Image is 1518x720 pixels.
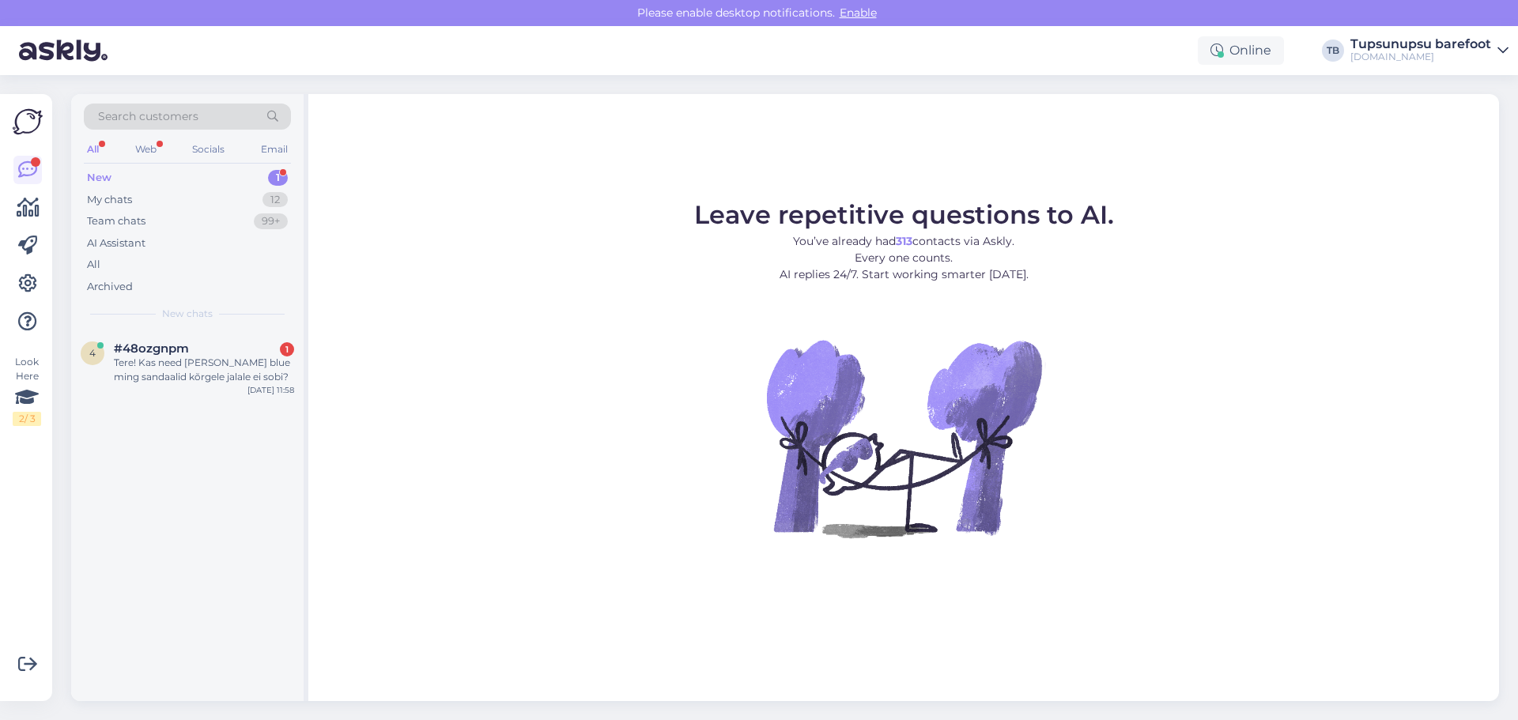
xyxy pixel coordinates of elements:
div: Archived [87,279,133,295]
b: 313 [896,234,912,248]
div: Online [1198,36,1284,65]
span: Enable [835,6,882,20]
div: [DOMAIN_NAME] [1350,51,1491,63]
div: Tere! Kas need [PERSON_NAME] blue ming sandaalid kõrgele jalale ei sobi? [114,356,294,384]
div: Look Here [13,355,41,426]
div: Email [258,139,291,160]
div: [DATE] 11:58 [247,384,294,396]
a: Tupsunupsu barefoot[DOMAIN_NAME] [1350,38,1509,63]
div: Team chats [87,213,145,229]
span: Leave repetitive questions to AI. [694,199,1114,230]
div: Socials [189,139,228,160]
span: #48ozgnpm [114,341,189,356]
div: My chats [87,192,132,208]
div: All [84,139,102,160]
div: TB [1322,40,1344,62]
div: 12 [262,192,288,208]
div: 1 [268,170,288,186]
div: 99+ [254,213,288,229]
span: Search customers [98,108,198,125]
div: New [87,170,111,186]
p: You’ve already had contacts via Askly. Every one counts. AI replies 24/7. Start working smarter [... [694,233,1114,283]
div: 1 [280,342,294,356]
div: Web [132,139,160,160]
img: Askly Logo [13,107,43,137]
div: AI Assistant [87,236,145,251]
div: 2 / 3 [13,412,41,426]
img: No Chat active [761,296,1046,580]
div: Tupsunupsu barefoot [1350,38,1491,51]
div: All [87,257,100,273]
span: New chats [162,307,213,321]
span: 4 [89,347,96,359]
